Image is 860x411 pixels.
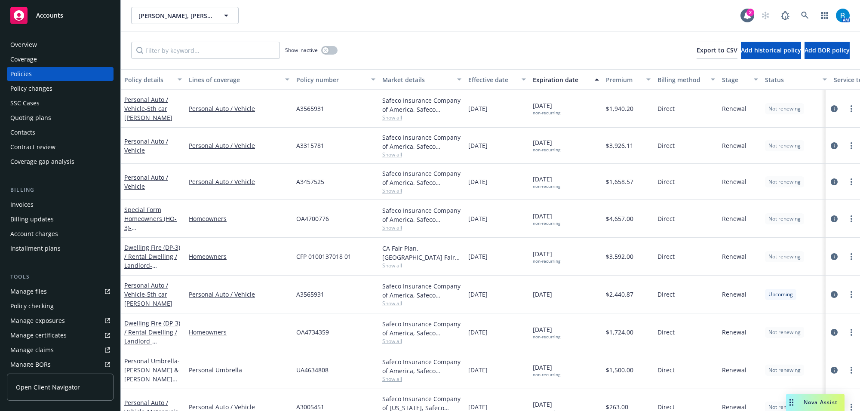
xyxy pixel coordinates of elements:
span: A3315781 [296,141,324,150]
div: Billing updates [10,212,54,226]
a: Installment plans [7,242,114,255]
span: $3,926.11 [606,141,633,150]
a: Homeowners [189,214,289,223]
div: Market details [382,75,452,84]
span: - [STREET_ADDRESS] [124,337,179,354]
button: Stage [719,69,762,90]
a: Quoting plans [7,111,114,125]
a: Contract review [7,140,114,154]
div: Policies [10,67,32,81]
div: Drag to move [786,394,797,411]
a: Manage claims [7,343,114,357]
div: Installment plans [10,242,61,255]
span: [DATE] [468,214,488,223]
div: non-recurring [533,184,560,189]
button: Premium [602,69,654,90]
div: Effective date [468,75,516,84]
div: Coverage gap analysis [10,155,74,169]
span: [DATE] [468,104,488,113]
button: Expiration date [529,69,602,90]
div: Safeco Insurance Company of America, Safeco Insurance (Liberty Mutual) [382,319,461,337]
a: Personal Auto / Vehicle [189,141,289,150]
span: Show inactive [285,46,318,54]
button: [PERSON_NAME], [PERSON_NAME] & [PERSON_NAME] [131,7,239,24]
div: Account charges [10,227,58,241]
div: Safeco Insurance Company of America, Safeco Insurance (Liberty Mutual) [382,206,461,224]
div: Contract review [10,140,55,154]
div: Safeco Insurance Company of America, Safeco Insurance [382,357,461,375]
a: Accounts [7,3,114,28]
span: [DATE] [468,141,488,150]
button: Market details [379,69,465,90]
span: [DATE] [533,175,560,189]
a: Manage exposures [7,314,114,328]
div: CA Fair Plan, [GEOGRAPHIC_DATA] Fair plan [382,244,461,262]
span: Show all [382,151,461,158]
a: Manage certificates [7,328,114,342]
span: Show all [382,224,461,231]
a: circleInformation [829,289,839,300]
a: Policy changes [7,82,114,95]
span: A3457525 [296,177,324,186]
a: Personal Umbrella [124,357,181,401]
span: Add historical policy [741,46,801,54]
a: circleInformation [829,141,839,151]
div: Stage [722,75,749,84]
a: Personal Auto / Vehicle [124,173,168,190]
span: Export to CSV [697,46,737,54]
a: Coverage gap analysis [7,155,114,169]
a: Policies [7,67,114,81]
a: Start snowing [757,7,774,24]
span: [DATE] [468,290,488,299]
span: OA4700776 [296,214,329,223]
span: Direct [657,141,675,150]
a: Personal Auto / Vehicle [189,104,289,113]
div: Quoting plans [10,111,51,125]
span: Not renewing [768,105,801,113]
div: Expiration date [533,75,590,84]
a: circleInformation [829,214,839,224]
div: Policy changes [10,82,52,95]
span: [DATE] [533,363,560,377]
a: Billing updates [7,212,114,226]
button: Status [762,69,830,90]
div: Policy number [296,75,366,84]
div: non-recurring [533,372,560,377]
span: [DATE] [468,177,488,186]
span: [DATE] [468,252,488,261]
button: Lines of coverage [185,69,293,90]
a: Manage files [7,285,114,298]
span: [DATE] [533,212,560,226]
span: Upcoming [768,291,793,298]
a: circleInformation [829,327,839,337]
a: Policy checking [7,299,114,313]
a: circleInformation [829,104,839,114]
span: [PERSON_NAME], [PERSON_NAME] & [PERSON_NAME] [138,11,213,20]
div: 2 [746,9,754,16]
span: Show all [382,187,461,194]
div: Overview [10,38,37,52]
a: Account charges [7,227,114,241]
button: Billing method [654,69,719,90]
span: Direct [657,177,675,186]
span: $3,592.00 [606,252,633,261]
button: Policy number [293,69,379,90]
span: UA4634808 [296,365,329,374]
div: non-recurring [533,334,560,340]
button: Policy details [121,69,185,90]
a: more [846,365,857,375]
a: Special Form Homeowners (HO-3) [124,205,179,241]
a: Invoices [7,198,114,212]
a: Report a Bug [777,7,794,24]
div: Safeco Insurance Company of America, Safeco Insurance (Liberty Mutual) [382,96,461,114]
div: Manage certificates [10,328,67,342]
button: Effective date [465,69,529,90]
div: Manage files [10,285,47,298]
span: [DATE] [468,365,488,374]
div: SSC Cases [10,96,40,110]
span: OA4734359 [296,328,329,337]
a: Search [796,7,814,24]
span: $1,940.20 [606,104,633,113]
span: Show all [382,114,461,121]
span: - [PERSON_NAME] & [PERSON_NAME][DEMOGRAPHIC_DATA] [124,357,181,401]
